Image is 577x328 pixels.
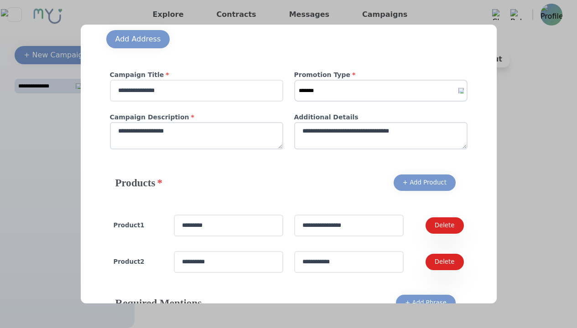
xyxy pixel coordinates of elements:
[114,257,163,266] h4: Product 2
[115,175,162,190] h4: Products
[110,70,283,80] h4: Campaign Title
[426,254,464,270] button: Delete
[403,178,447,187] div: + Add Product
[435,221,455,230] div: Delete
[435,257,455,266] div: Delete
[114,221,163,230] h4: Product 1
[426,217,464,234] button: Delete
[115,296,202,310] h4: Required Mentions
[396,295,456,311] button: + Add Phrase
[405,298,447,307] div: + Add Phrase
[106,30,170,48] button: Add Address
[115,34,161,45] div: Add Address
[294,70,468,80] h4: Promotion Type
[294,113,468,122] h4: Additional Details
[394,174,456,191] button: + Add Product
[110,113,283,122] h4: Campaign Description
